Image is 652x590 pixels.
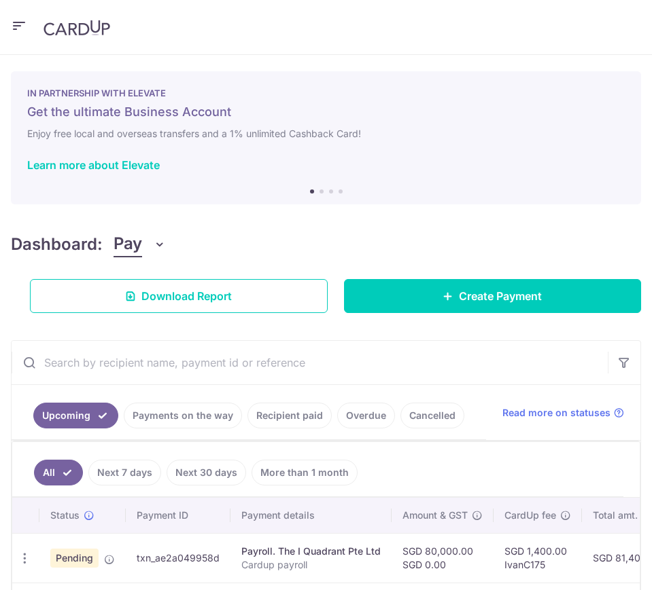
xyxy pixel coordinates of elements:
a: Download Report [30,279,328,313]
a: Create Payment [344,279,642,313]
input: Search by recipient name, payment id or reference [12,341,608,384]
h5: Get the ultimate Business Account [27,104,625,120]
a: All [34,460,83,485]
a: Learn more about Elevate [27,158,160,172]
span: Pending [50,549,99,568]
a: Payments on the way [124,403,242,428]
button: Pay [114,232,166,257]
p: Cardup payroll [241,558,381,572]
span: Create Payment [459,288,542,304]
img: CardUp [44,20,110,36]
th: Payment ID [126,498,230,533]
a: Overdue [337,403,395,428]
td: txn_ae2a049958d [126,533,230,583]
span: Download Report [141,288,232,304]
span: CardUp fee [504,509,556,522]
span: Status [50,509,80,522]
span: Total amt. [593,509,638,522]
td: SGD 80,000.00 SGD 0.00 [392,533,494,583]
span: Read more on statuses [502,406,611,420]
p: IN PARTNERSHIP WITH ELEVATE [27,88,625,98]
h6: Enjoy free local and overseas transfers and a 1% unlimited Cashback Card! [27,126,625,142]
a: Next 7 days [88,460,161,485]
td: SGD 1,400.00 IvanC175 [494,533,582,583]
span: Pay [114,232,142,257]
th: Payment details [230,498,392,533]
a: More than 1 month [252,460,358,485]
a: Read more on statuses [502,406,624,420]
div: Payroll. The I Quadrant Pte Ltd [241,545,381,558]
a: Cancelled [400,403,464,428]
a: Upcoming [33,403,118,428]
a: Recipient paid [247,403,332,428]
h4: Dashboard: [11,232,103,257]
a: Next 30 days [167,460,246,485]
span: Amount & GST [402,509,468,522]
